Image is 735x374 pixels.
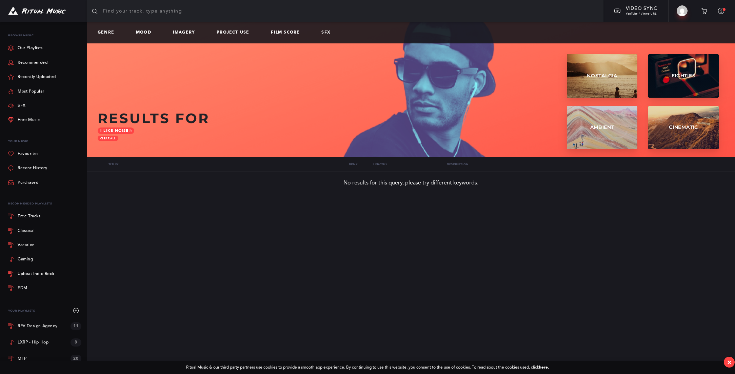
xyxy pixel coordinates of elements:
[539,365,549,370] a: here.
[8,223,81,238] a: Classical
[385,163,387,166] span: ▾
[8,41,43,55] a: Our Playlists
[18,272,54,276] div: Upbeat Indie Rock
[8,70,56,84] a: Recently Uploaded
[349,162,358,166] a: Bpm
[626,12,656,15] span: YouTube / Vimeo URL
[136,30,157,35] a: Mood
[567,106,637,149] a: Ambient
[18,356,27,361] div: MTP
[98,127,134,134] a: i like noise
[271,30,305,35] a: Film Score
[71,322,81,330] div: 11
[8,113,40,127] a: Free Music
[8,161,47,175] a: Recent History
[648,106,719,149] a: Cinematic
[18,214,41,218] div: Free Tracks
[18,229,35,233] div: Classical
[8,252,81,267] a: Gaming
[18,340,48,345] div: LXRP - Hip Hop
[8,198,81,209] div: Recommended Playlists
[186,365,549,370] div: Ritual Music & our third party partners use cookies to provide a smooth app experience. By contin...
[321,30,336,35] a: SFX
[18,243,35,247] div: Vacation
[373,162,387,166] a: Length
[98,111,474,126] h2: Results for
[8,147,39,161] a: Favourites
[8,281,81,295] a: EDM
[8,84,44,98] a: Most Popular
[98,30,120,35] a: Genre
[108,162,118,166] a: Title
[727,358,732,366] div: ×
[18,324,57,329] div: RPV Design Agency
[8,99,26,113] a: SFX
[18,286,27,290] div: EDM
[8,30,81,41] p: Browse Music
[648,54,719,98] a: Eighties
[18,257,33,261] div: Gaming
[8,7,66,15] img: Ritual Music
[173,30,200,35] a: Imagery
[8,176,38,190] a: Purchased
[8,136,81,147] p: Your Music
[217,30,255,35] a: Project Use
[117,163,118,166] span: ▾
[87,172,735,194] p: No results for this query, please try different keywords.
[394,163,521,166] p: Description
[8,351,81,367] a: MTP 20
[8,303,81,318] div: Your Playlists
[8,56,48,70] a: Recommended
[71,355,81,363] div: 20
[356,163,357,166] span: ▾
[8,209,81,223] a: Free Tracks
[8,334,81,351] a: LXRP - Hip Hop 3
[98,136,118,141] a: clear all
[8,238,81,252] a: Vacation
[567,54,637,98] a: Nostalgia
[626,5,657,11] span: Video Sync
[71,338,81,347] div: 3
[8,318,81,334] a: RPV Design Agency 11
[8,267,81,281] a: Upbeat Indie Rock
[677,5,688,16] img: Tony Tran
